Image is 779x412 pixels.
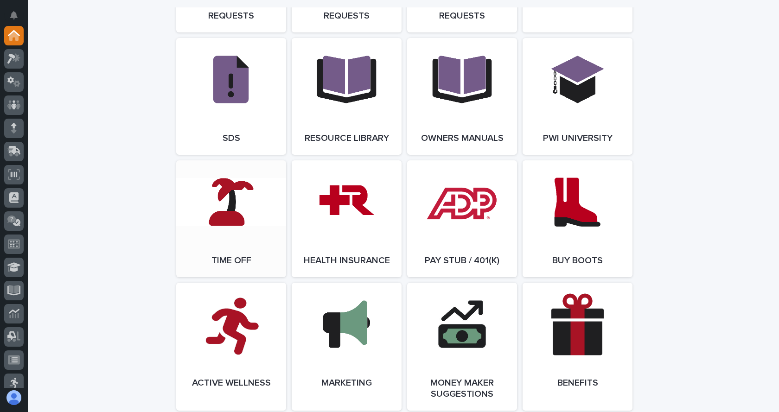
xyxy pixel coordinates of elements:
[176,283,286,411] a: Active Wellness
[523,160,632,277] a: Buy Boots
[407,160,517,277] a: Pay Stub / 401(k)
[12,11,24,26] div: Notifications
[176,38,286,155] a: SDS
[523,38,632,155] a: PWI University
[523,283,632,411] a: Benefits
[4,388,24,407] button: users-avatar
[4,6,24,25] button: Notifications
[176,160,286,277] a: Time Off
[407,283,517,411] a: Money Maker Suggestions
[292,38,402,155] a: Resource Library
[292,283,402,411] a: Marketing
[407,38,517,155] a: Owners Manuals
[292,160,402,277] a: Health Insurance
